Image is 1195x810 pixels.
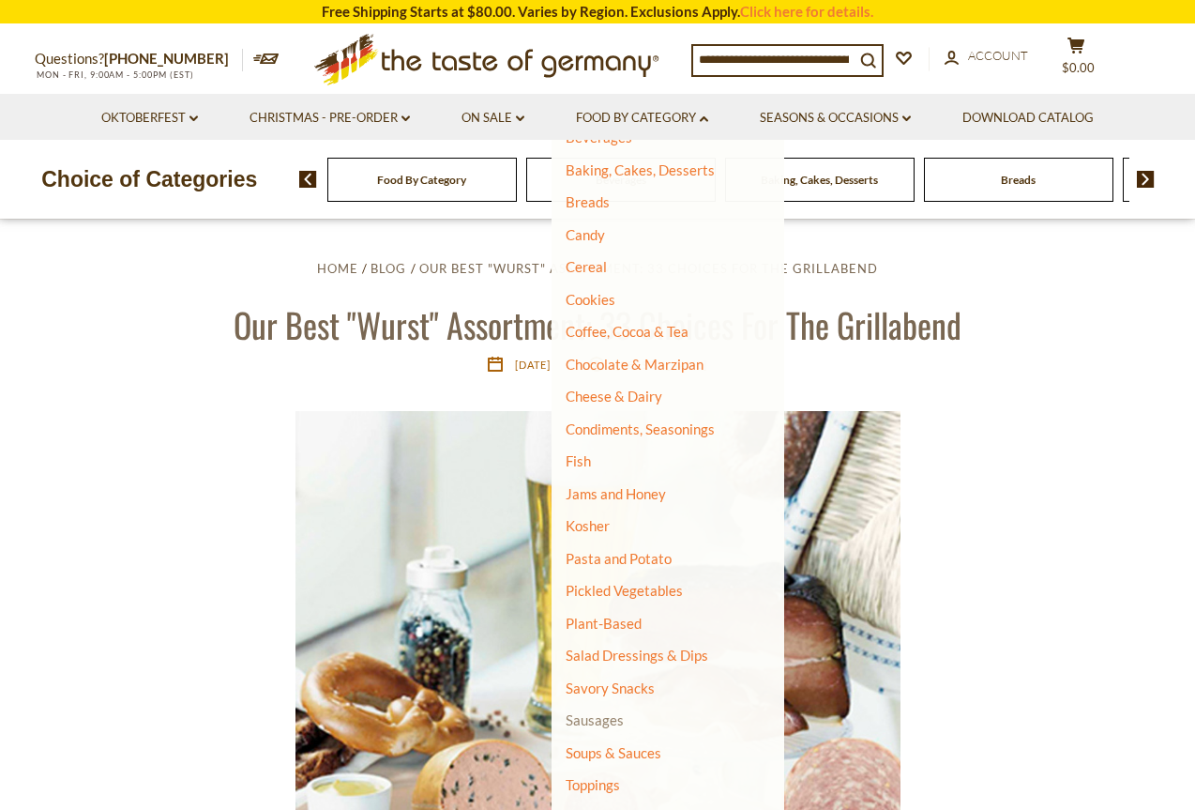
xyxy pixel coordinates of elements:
[1137,171,1155,188] img: next arrow
[968,48,1028,63] span: Account
[566,129,632,145] a: Beverages
[419,261,878,276] a: Our Best "Wurst" Assortment: 33 Choices For The Grillabend
[566,356,703,373] a: Chocolate & Marzipan
[1001,173,1036,187] a: Breads
[566,517,610,534] a: Kosher
[250,108,410,129] a: Christmas - PRE-ORDER
[566,420,715,437] a: Condiments, Seasonings
[377,173,466,187] a: Food By Category
[566,744,661,761] a: Soups & Sauces
[566,291,615,308] a: Cookies
[58,303,1137,345] h1: Our Best "Wurst" Assortment: 33 Choices For The Grillabend
[515,359,551,371] time: [DATE]
[566,452,591,469] a: Fish
[566,193,610,210] a: Breads
[1062,60,1095,75] span: $0.00
[566,647,708,664] a: Salad Dressings & Dips
[761,173,878,187] a: Baking, Cakes, Desserts
[566,485,666,502] a: Jams and Honey
[35,69,194,80] span: MON - FRI, 9:00AM - 5:00PM (EST)
[566,323,688,340] a: Coffee, Cocoa & Tea
[371,261,406,276] a: Blog
[566,226,605,243] a: Candy
[566,711,624,728] a: Sausages
[461,108,524,129] a: On Sale
[566,258,607,275] a: Cereal
[760,108,911,129] a: Seasons & Occasions
[104,50,229,67] a: [PHONE_NUMBER]
[566,776,620,793] a: Toppings
[566,615,642,632] a: Plant-Based
[945,46,1028,67] a: Account
[576,108,708,129] a: Food By Category
[1048,37,1104,84] button: $0.00
[317,261,358,276] a: Home
[962,108,1094,129] a: Download Catalog
[566,550,672,567] a: Pasta and Potato
[299,171,317,188] img: previous arrow
[566,680,655,696] a: Savory Snacks
[101,108,198,129] a: Oktoberfest
[566,582,683,599] a: Pickled Vegetables
[35,47,243,71] p: Questions?
[740,3,873,20] a: Click here for details.
[566,388,662,405] a: Cheese & Dairy
[566,161,715,178] a: Baking, Cakes, Desserts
